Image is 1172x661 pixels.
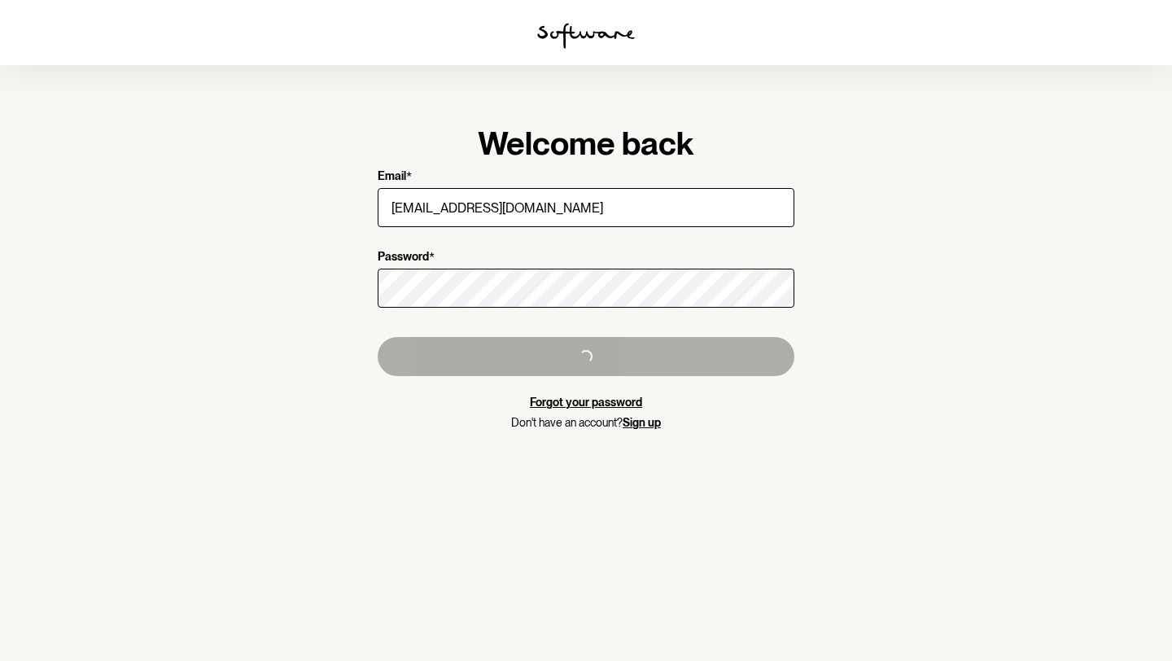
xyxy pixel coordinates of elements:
[623,416,661,429] a: Sign up
[378,169,406,185] p: Email
[378,416,794,430] p: Don't have an account?
[378,124,794,163] h1: Welcome back
[537,23,635,49] img: software logo
[378,250,429,265] p: Password
[530,396,642,409] a: Forgot your password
